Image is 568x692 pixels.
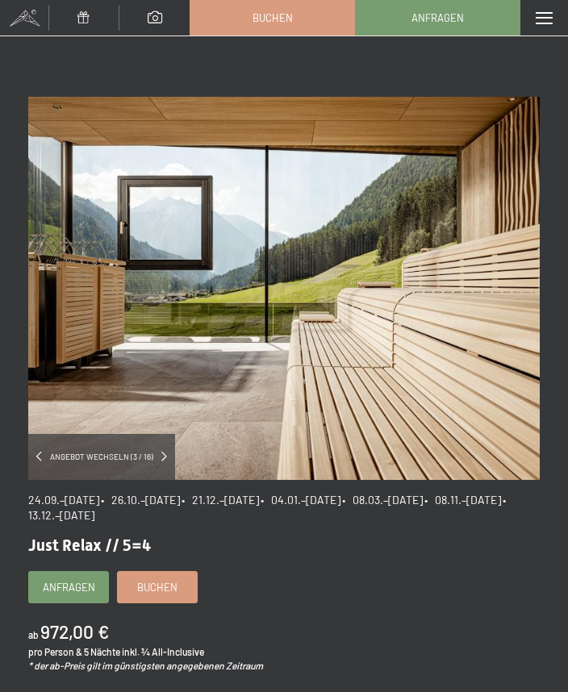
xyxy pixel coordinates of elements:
span: Angebot wechseln (3 / 16) [42,451,161,462]
em: * der ab-Preis gilt im günstigsten angegebenen Zeitraum [28,660,263,671]
a: Anfragen [356,1,520,35]
img: Just Relax // 5=4 [28,97,540,480]
span: Buchen [137,580,177,594]
b: 972,00 € [40,620,109,643]
span: ab [28,629,39,640]
a: Buchen [190,1,354,35]
span: • 21.12.–[DATE] [182,493,259,506]
span: Buchen [253,10,293,25]
span: • 13.12.–[DATE] [28,493,511,523]
span: • 08.03.–[DATE] [342,493,423,506]
span: Just Relax // 5=4 [28,536,151,555]
span: inkl. ¾ All-Inclusive [122,646,204,657]
span: 24.09.–[DATE] [28,493,99,506]
span: Anfragen [411,10,464,25]
a: Anfragen [29,572,108,602]
span: • 08.11.–[DATE] [424,493,501,506]
span: 5 Nächte [84,646,120,657]
a: Buchen [118,572,197,602]
span: pro Person & [28,646,82,657]
span: Anfragen [43,580,95,594]
span: • 04.01.–[DATE] [261,493,340,506]
span: • 26.10.–[DATE] [101,493,180,506]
